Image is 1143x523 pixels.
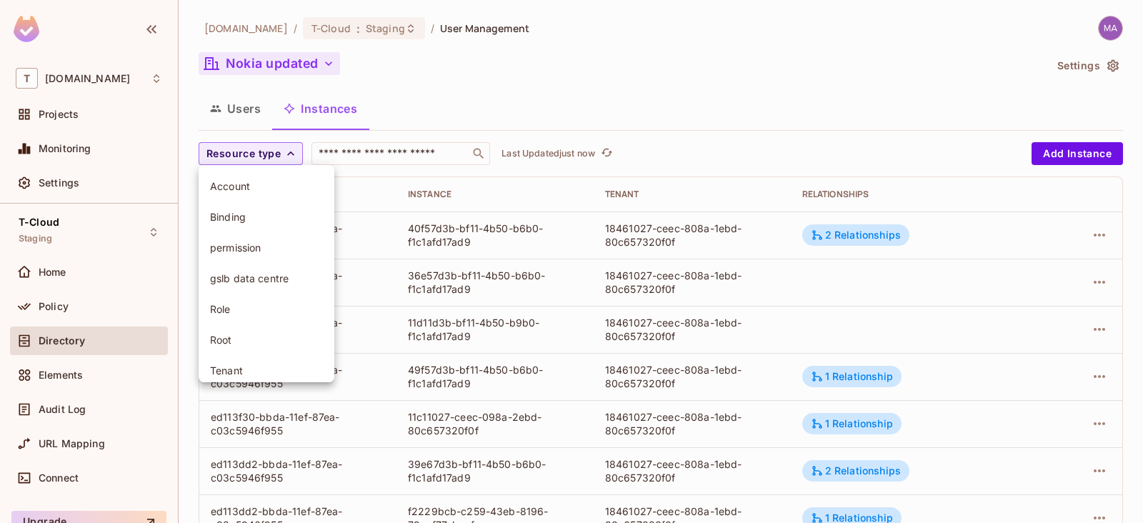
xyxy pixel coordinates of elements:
[210,302,323,316] span: Role
[210,364,323,377] span: Tenant
[210,241,323,254] span: permission
[210,333,323,347] span: Root
[210,179,323,193] span: Account
[210,272,323,285] span: gslb data centre
[210,210,323,224] span: Binding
